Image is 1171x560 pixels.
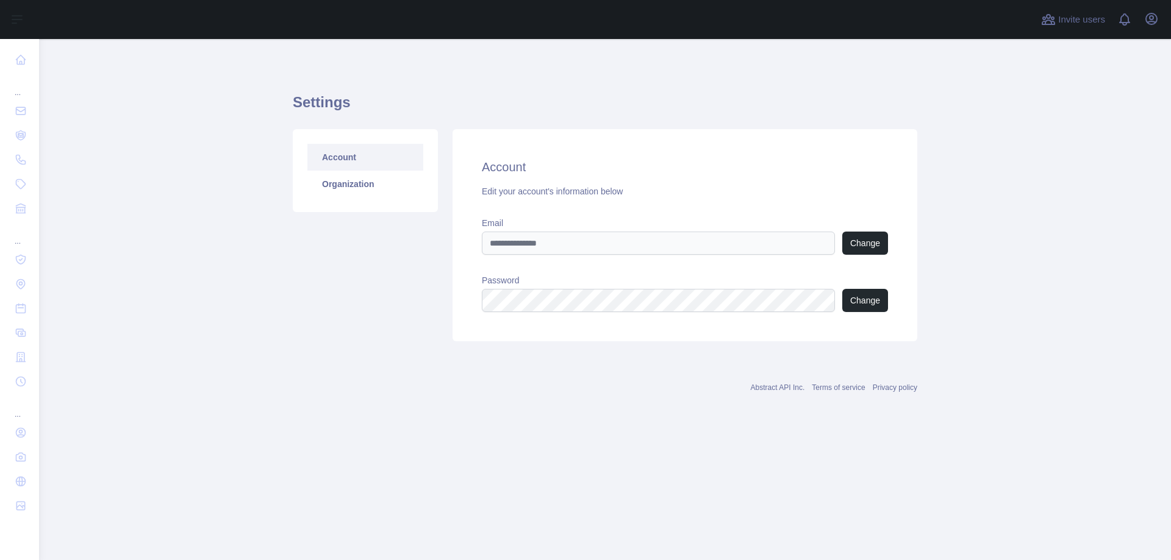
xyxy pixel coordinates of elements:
[10,73,29,97] div: ...
[482,185,888,197] div: Edit your account's information below
[293,93,917,122] h1: Settings
[482,274,888,286] label: Password
[842,232,888,255] button: Change
[10,222,29,246] div: ...
[812,383,865,392] a: Terms of service
[307,171,423,197] a: Organization
[1058,13,1105,27] span: Invite users
[307,144,423,171] a: Account
[842,289,888,312] button: Change
[10,395,29,419] div: ...
[751,383,805,392] a: Abstract API Inc.
[873,383,917,392] a: Privacy policy
[1039,10,1108,29] button: Invite users
[482,158,888,175] h2: Account
[482,217,888,229] label: Email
